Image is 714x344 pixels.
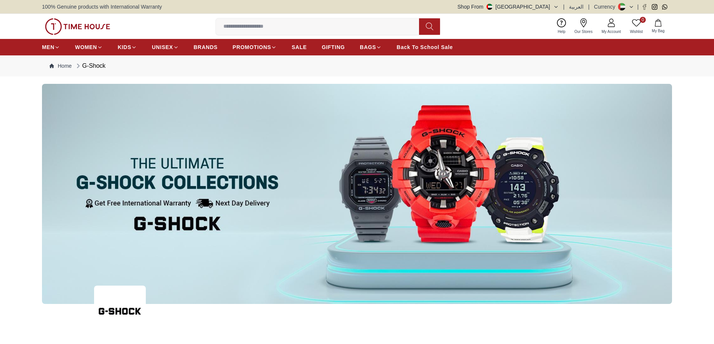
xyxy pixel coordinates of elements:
[322,40,345,54] a: GIFTING
[397,43,453,51] span: Back To School Sale
[649,28,668,34] span: My Bag
[647,18,669,35] button: My Bag
[637,3,639,10] span: |
[594,3,618,10] div: Currency
[118,40,137,54] a: KIDS
[194,43,218,51] span: BRANDS
[599,29,624,34] span: My Account
[572,29,596,34] span: Our Stores
[42,43,54,51] span: MEN
[553,17,570,36] a: Help
[42,40,60,54] a: MEN
[45,18,110,35] img: ...
[292,40,307,54] a: SALE
[292,43,307,51] span: SALE
[233,40,277,54] a: PROMOTIONS
[75,61,105,70] div: G-Shock
[569,3,584,10] button: العربية
[627,29,646,34] span: Wishlist
[360,43,376,51] span: BAGS
[397,40,453,54] a: Back To School Sale
[588,3,590,10] span: |
[94,286,146,337] img: ...
[640,17,646,23] span: 0
[458,3,559,10] button: Shop From[GEOGRAPHIC_DATA]
[152,43,173,51] span: UNISEX
[662,4,668,10] a: Whatsapp
[75,40,103,54] a: WOMEN
[563,3,565,10] span: |
[642,4,647,10] a: Facebook
[570,17,597,36] a: Our Stores
[75,43,97,51] span: WOMEN
[42,55,672,76] nav: Breadcrumb
[626,17,647,36] a: 0Wishlist
[118,43,131,51] span: KIDS
[486,4,492,10] img: United Arab Emirates
[322,43,345,51] span: GIFTING
[42,3,162,10] span: 100% Genuine products with International Warranty
[194,40,218,54] a: BRANDS
[360,40,382,54] a: BAGS
[555,29,569,34] span: Help
[233,43,271,51] span: PROMOTIONS
[49,62,72,70] a: Home
[152,40,178,54] a: UNISEX
[42,84,672,304] img: ...
[652,4,657,10] a: Instagram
